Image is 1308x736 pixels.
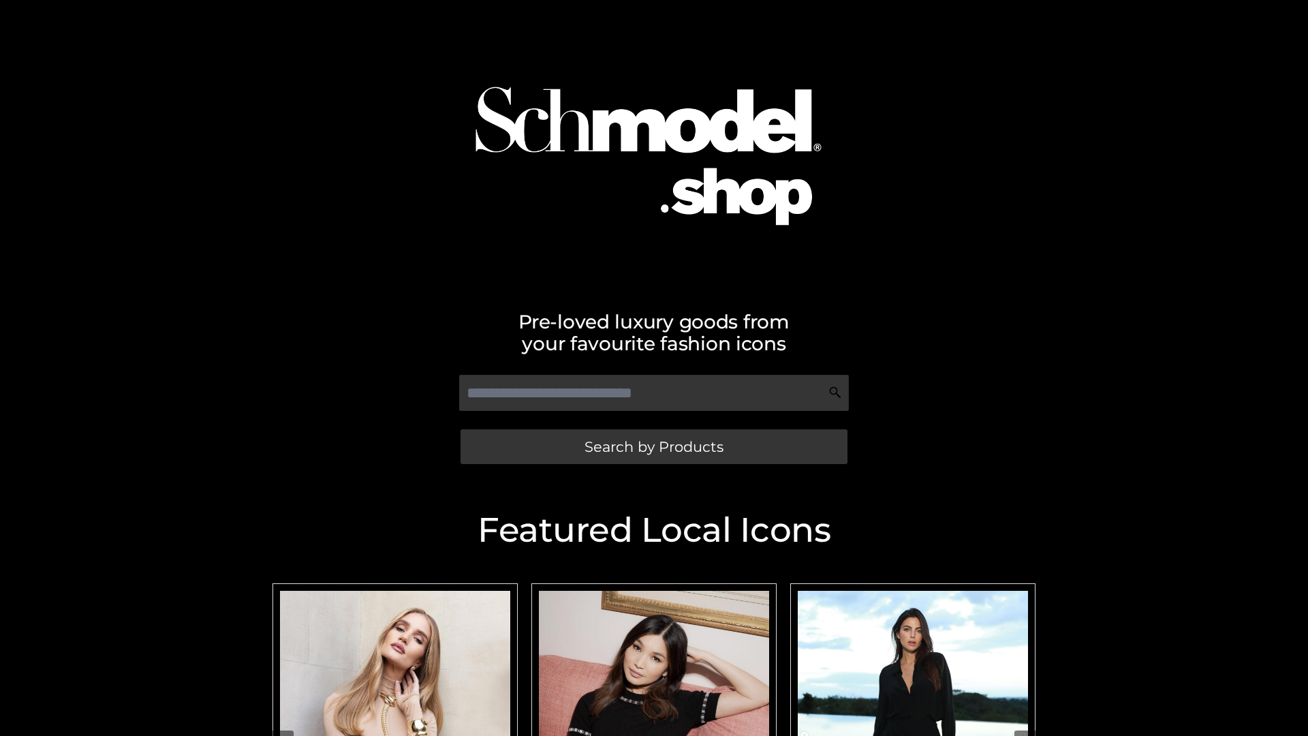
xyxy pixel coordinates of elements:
span: Search by Products [585,440,723,454]
a: Search by Products [461,429,847,464]
h2: Pre-loved luxury goods from your favourite fashion icons [266,311,1042,354]
img: Search Icon [828,386,842,399]
h2: Featured Local Icons​ [266,513,1042,547]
